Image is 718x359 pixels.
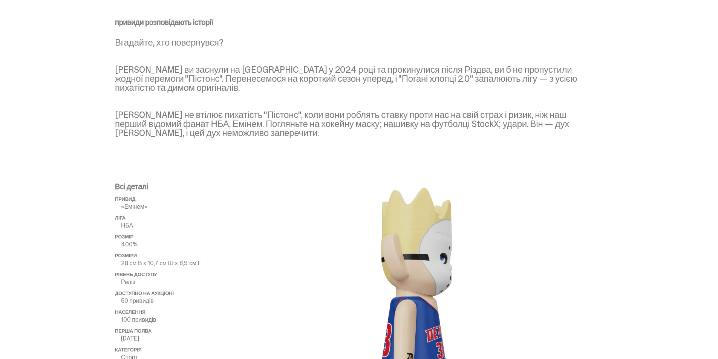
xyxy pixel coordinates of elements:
font: привид [115,196,135,202]
font: 28 см В x 10,7 см Ш x 8,9 см Г [121,259,201,267]
font: [PERSON_NAME] не втілює пихатість "Пістонс", коли вони роблять ставку проти нас на свій страх і р... [115,109,569,139]
font: Перша поява [115,328,152,334]
font: [DATE] [121,335,139,342]
font: «Емінем» [121,203,147,211]
font: Реліз [121,278,135,286]
font: Рівень доступу [115,271,157,278]
font: [PERSON_NAME] ви заснули на [GEOGRAPHIC_DATA] у 2024 році та прокинулися після Різдва, ви б не пр... [115,64,577,93]
font: 100 привидів [121,316,156,324]
font: Вгадайте, хто повернувся? [115,37,223,48]
font: Категорія [115,347,142,353]
font: Розмір [115,234,133,240]
font: Населення [115,309,145,315]
font: Ліга [115,215,126,221]
font: Розміри [115,252,137,259]
font: Всі деталі [115,182,148,191]
font: 400% [121,240,137,248]
font: Доступно на аукціоні [115,290,174,296]
font: НБА [121,222,133,229]
font: 50 привидів [121,297,154,305]
font: привиди розповідають історії [115,17,213,27]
